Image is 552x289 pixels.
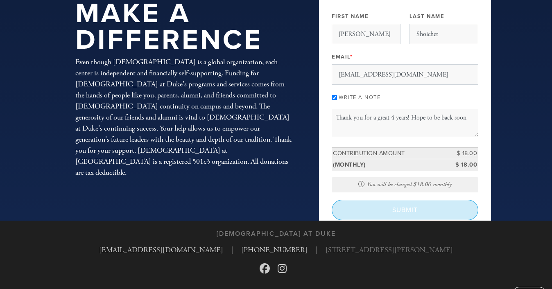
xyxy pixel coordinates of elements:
label: First Name [332,13,369,20]
a: [EMAIL_ADDRESS][DOMAIN_NAME] [99,245,223,255]
td: Contribution Amount [332,147,441,159]
label: Write a note [339,94,380,101]
input: Submit [332,200,478,220]
div: Even though [DEMOGRAPHIC_DATA] is a global organization, each center is independent and financial... [75,56,292,178]
span: [STREET_ADDRESS][PERSON_NAME] [326,244,453,255]
span: | [231,244,233,255]
td: (monthly) [332,159,441,171]
a: [PHONE_NUMBER] [241,245,308,255]
h3: [DEMOGRAPHIC_DATA] At Duke [217,230,336,238]
div: You will be charged $18.00 monthly [332,177,478,192]
td: $ 18.00 [441,159,478,171]
span: | [316,244,317,255]
label: Last Name [409,13,445,20]
label: Email [332,53,353,61]
td: $ 18.00 [441,147,478,159]
span: This field is required. [350,54,353,60]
